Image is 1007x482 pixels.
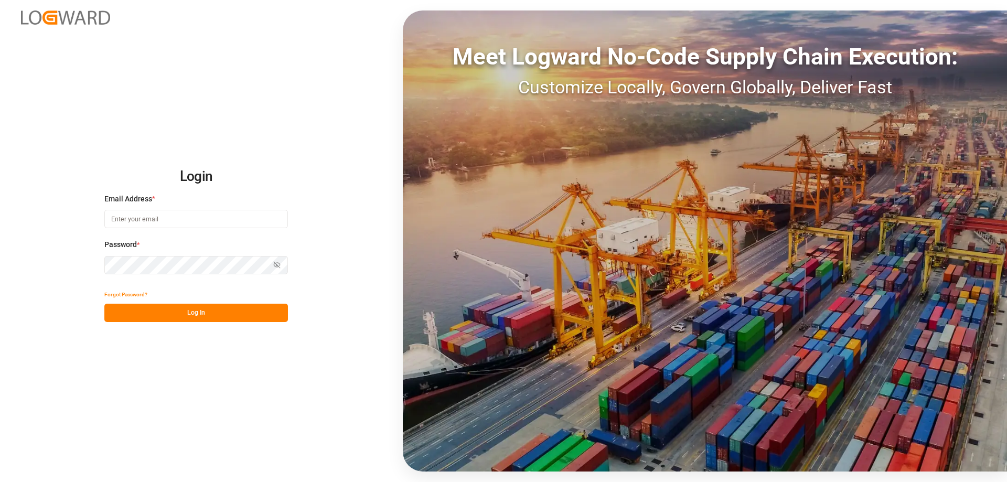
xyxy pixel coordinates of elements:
[104,239,137,250] span: Password
[104,160,288,194] h2: Login
[21,10,110,25] img: Logward_new_orange.png
[104,304,288,322] button: Log In
[104,194,152,205] span: Email Address
[104,210,288,228] input: Enter your email
[104,285,147,304] button: Forgot Password?
[403,39,1007,74] div: Meet Logward No-Code Supply Chain Execution:
[403,74,1007,101] div: Customize Locally, Govern Globally, Deliver Fast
